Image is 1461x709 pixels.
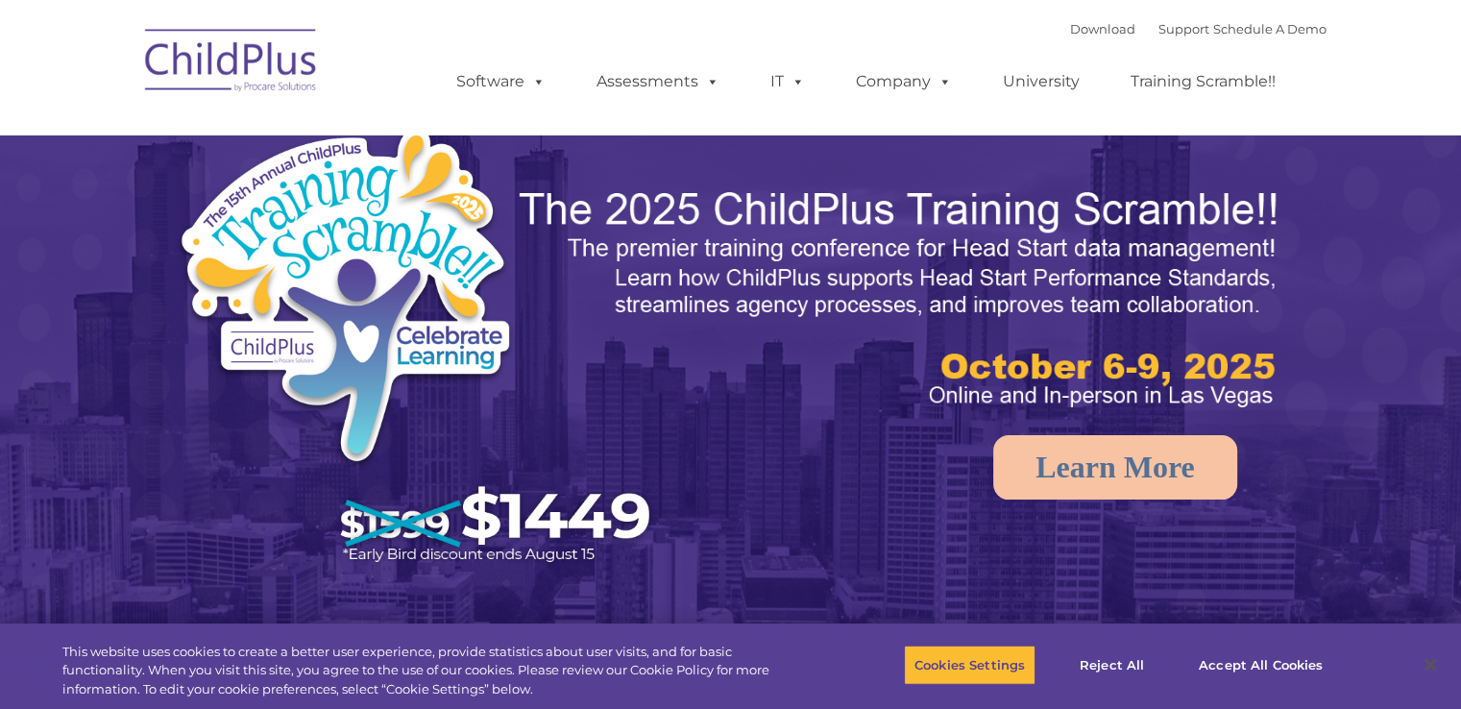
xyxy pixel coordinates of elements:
[1188,645,1333,685] button: Accept All Cookies
[1409,644,1451,686] button: Close
[1070,21,1327,37] font: |
[993,435,1237,500] a: Learn More
[751,62,824,101] a: IT
[1158,21,1209,37] a: Support
[135,15,328,111] img: ChildPlus by Procare Solutions
[437,62,565,101] a: Software
[1070,21,1135,37] a: Download
[577,62,739,101] a: Assessments
[904,645,1035,685] button: Cookies Settings
[62,643,804,699] div: This website uses cookies to create a better user experience, provide statistics about user visit...
[267,127,326,141] span: Last name
[1213,21,1327,37] a: Schedule A Demo
[1111,62,1295,101] a: Training Scramble!!
[837,62,971,101] a: Company
[267,206,349,220] span: Phone number
[1052,645,1172,685] button: Reject All
[984,62,1099,101] a: University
